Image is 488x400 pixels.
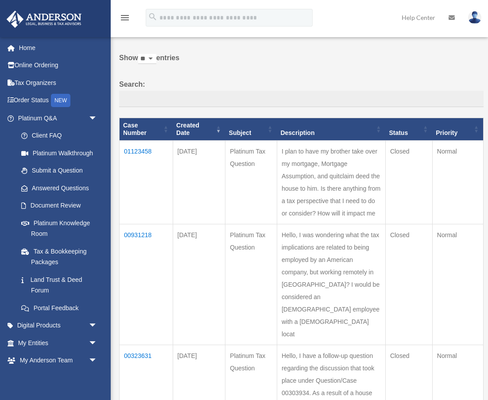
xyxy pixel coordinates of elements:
td: Closed [385,140,432,224]
div: NEW [51,94,70,107]
span: arrow_drop_down [89,109,106,127]
a: menu [120,15,130,23]
th: Description: activate to sort column ascending [277,118,385,141]
a: Land Trust & Deed Forum [12,271,106,299]
label: Show entries [119,52,484,73]
a: Home [6,39,111,57]
img: User Pic [468,11,481,24]
a: Document Review [12,197,106,215]
img: Anderson Advisors Platinum Portal [4,11,84,28]
i: search [148,12,158,22]
a: Portal Feedback [12,299,106,317]
a: Answered Questions [12,179,102,197]
a: My Documentsarrow_drop_down [6,369,111,387]
a: Tax & Bookkeeping Packages [12,242,106,271]
th: Priority: activate to sort column ascending [432,118,483,141]
td: [DATE] [173,140,225,224]
th: Created Date: activate to sort column ascending [173,118,225,141]
a: Submit a Question [12,162,106,180]
td: 01123458 [120,140,173,224]
label: Search: [119,78,484,108]
td: I plan to have my brother take over my mortgage, Mortgage Assumption, and quitclaim deed the hous... [277,140,385,224]
td: 00931218 [120,224,173,345]
span: arrow_drop_down [89,317,106,335]
a: My Entitiesarrow_drop_down [6,334,111,352]
span: arrow_drop_down [89,352,106,370]
input: Search: [119,91,484,108]
select: Showentries [138,54,156,64]
a: Client FAQ [12,127,106,145]
a: Order StatusNEW [6,92,111,110]
a: Platinum Walkthrough [12,144,106,162]
a: Tax Organizers [6,74,111,92]
th: Case Number: activate to sort column ascending [120,118,173,141]
td: Platinum Tax Question [225,224,277,345]
span: arrow_drop_down [89,369,106,387]
td: Normal [432,224,483,345]
a: Platinum Q&Aarrow_drop_down [6,109,106,127]
th: Status: activate to sort column ascending [385,118,432,141]
span: arrow_drop_down [89,334,106,352]
i: menu [120,12,130,23]
td: Platinum Tax Question [225,140,277,224]
td: Normal [432,140,483,224]
td: Hello, I was wondering what the tax implications are related to being employed by an American com... [277,224,385,345]
th: Subject: activate to sort column ascending [225,118,277,141]
a: Platinum Knowledge Room [12,214,106,242]
a: My Anderson Teamarrow_drop_down [6,352,111,369]
td: [DATE] [173,224,225,345]
td: Closed [385,224,432,345]
a: Online Ordering [6,57,111,74]
a: Digital Productsarrow_drop_down [6,317,111,335]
